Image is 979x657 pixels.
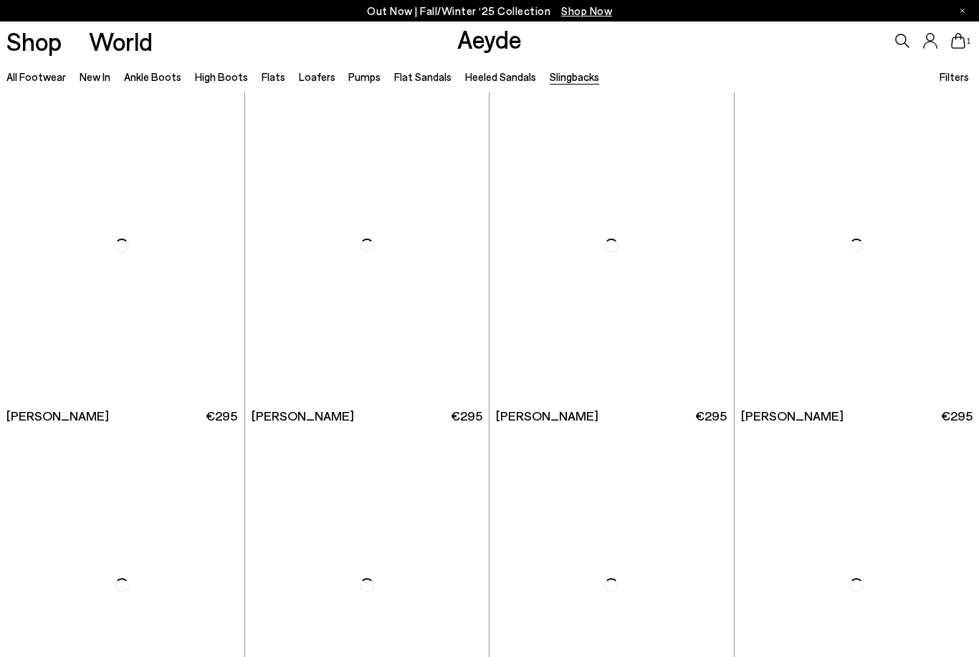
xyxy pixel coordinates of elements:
[965,37,973,45] span: 1
[262,70,285,83] a: Flats
[245,400,489,432] a: [PERSON_NAME] €295
[348,70,381,83] a: Pumps
[451,407,482,425] span: €295
[695,407,727,425] span: €295
[206,407,237,425] span: €295
[6,29,62,54] a: Shop
[561,4,612,17] span: Navigate to /collections/new-in
[80,70,110,83] a: New In
[6,70,66,83] a: All Footwear
[496,407,598,425] span: [PERSON_NAME]
[245,92,489,399] img: Geraldine Satin Toe-Cap Slingback
[465,70,536,83] a: Heeled Sandals
[299,70,335,83] a: Loafers
[6,407,109,425] span: [PERSON_NAME]
[367,2,612,20] p: Out Now | Fall/Winter ‘25 Collection
[252,407,354,425] span: [PERSON_NAME]
[741,407,844,425] span: [PERSON_NAME]
[489,92,734,399] img: Geraldine Slingback Flats
[457,24,522,54] a: Aeyde
[550,70,599,83] a: Slingbacks
[124,70,181,83] a: Ankle Boots
[89,29,153,54] a: World
[195,70,248,83] a: High Boots
[951,33,965,49] a: 1
[489,400,734,432] a: [PERSON_NAME] €295
[941,407,973,425] span: €295
[940,70,969,83] span: Filters
[394,70,452,83] a: Flat Sandals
